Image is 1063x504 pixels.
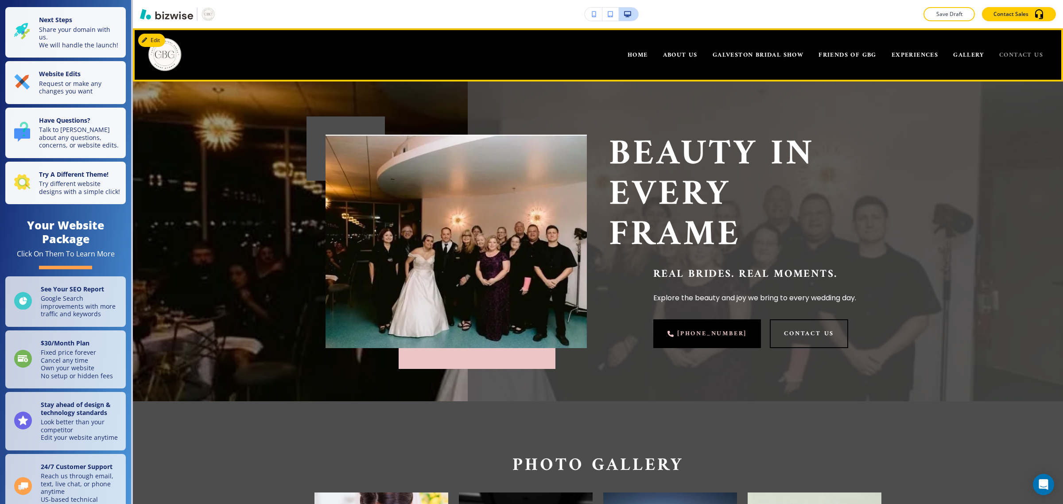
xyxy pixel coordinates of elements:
[39,16,72,24] strong: Next Steps
[39,26,120,49] p: Share your domain with us. We will handle the launch!
[999,50,1043,61] span: CONTACT US
[41,349,113,380] p: Fixed price forever Cancel any time Own your website No setup or hidden fees
[770,319,848,348] button: CONTACT US
[609,135,870,256] p: Beauty in Every Frame
[41,295,120,318] p: Google Search improvements with more traffic and keywords
[201,7,215,21] img: Your Logo
[935,10,963,18] p: Save Draft
[653,319,761,348] a: [PHONE_NUMBER]
[5,7,126,58] button: Next StepsShare your domain with us.We will handle the launch!
[653,265,870,283] p: Real Brides. Real Moments.
[713,50,803,61] span: GALVESTON BRIDAL SHOW
[5,392,126,450] a: Stay ahead of design & technology standardsLook better than your competitorEdit your website anytime
[39,116,90,124] strong: Have Questions?
[1033,474,1054,495] div: Open Intercom Messenger
[140,9,193,19] img: Bizwise Logo
[512,454,683,477] p: Photo Gallery
[5,162,126,205] button: Try A Different Theme!Try different website designs with a simple click!
[5,61,126,104] button: Website EditsRequest or make any changes you want
[5,276,126,327] a: See Your SEO ReportGoogle Search improvements with more traffic and keywords
[146,36,183,73] img: Galveston Bridal Group
[953,50,984,61] span: GALLERY
[41,400,111,417] strong: Stay ahead of design & technology standards
[892,50,938,61] span: EXPERIENCES
[653,292,870,304] p: Explore the beauty and joy we bring to every wedding day.
[663,50,698,61] span: ABOUT US
[17,249,115,259] div: Click On Them To Learn More
[5,218,126,246] h4: Your Website Package
[41,462,113,471] strong: 24/7 Customer Support
[138,34,165,47] button: Edit
[39,70,81,78] strong: Website Edits
[819,50,877,61] span: FRIENDS OF GBG
[5,108,126,158] button: Have Questions?Talk to [PERSON_NAME] about any questions, concerns, or website edits.
[41,339,89,347] strong: $ 30 /Month Plan
[39,170,109,178] strong: Try A Different Theme!
[628,50,648,61] span: HOME
[39,80,120,95] p: Request or make any changes you want
[39,126,120,149] p: Talk to [PERSON_NAME] about any questions, concerns, or website edits.
[923,7,975,21] button: Save Draft
[39,180,120,195] p: Try different website designs with a simple click!
[993,10,1028,18] p: Contact Sales
[41,418,120,442] p: Look better than your competitor Edit your website anytime
[41,285,104,293] strong: See Your SEO Report
[5,330,126,389] a: $30/Month PlanFixed price foreverCancel any timeOwn your websiteNo setup or hidden fees
[982,7,1056,21] button: Contact Sales
[326,135,587,348] img: 674bfce22a772fc5477874da2519c2c0.webp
